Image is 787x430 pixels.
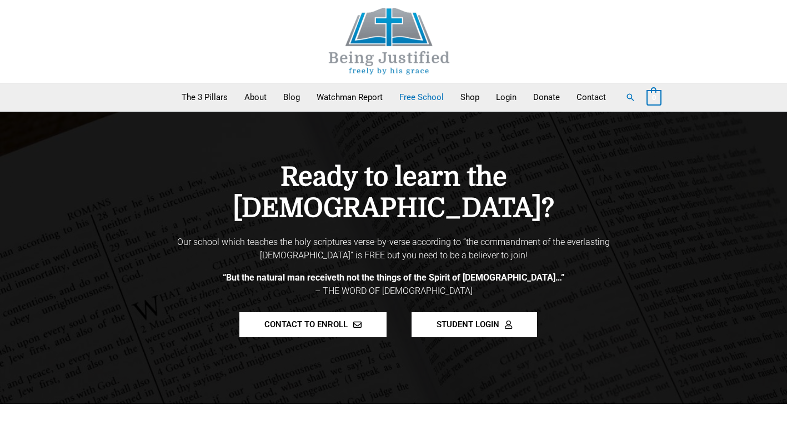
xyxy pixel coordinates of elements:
[173,83,236,111] a: The 3 Pillars
[652,93,656,102] span: 0
[306,8,473,74] img: Being Justified
[264,321,348,329] span: CONTACT TO ENROLL
[223,272,565,283] b: “But the natural man receiveth not the things of the Spirit of [DEMOGRAPHIC_DATA]…”
[568,83,614,111] a: Contact
[173,83,614,111] nav: Primary Site Navigation
[391,83,452,111] a: Free School
[488,83,525,111] a: Login
[525,83,568,111] a: Donate
[161,236,627,262] p: Our school which teaches the holy scriptures verse-by-verse according to “the commandment of the ...
[239,312,387,337] a: CONTACT TO ENROLL
[437,321,499,329] span: STUDENT LOGIN
[315,286,473,296] span: – THE WORD OF [DEMOGRAPHIC_DATA]
[412,312,537,337] a: STUDENT LOGIN
[646,92,661,102] a: View Shopping Cart, empty
[308,83,391,111] a: Watchman Report
[161,162,627,224] h4: Ready to learn the [DEMOGRAPHIC_DATA]?
[275,83,308,111] a: Blog
[236,83,275,111] a: About
[625,92,635,102] a: Search button
[452,83,488,111] a: Shop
